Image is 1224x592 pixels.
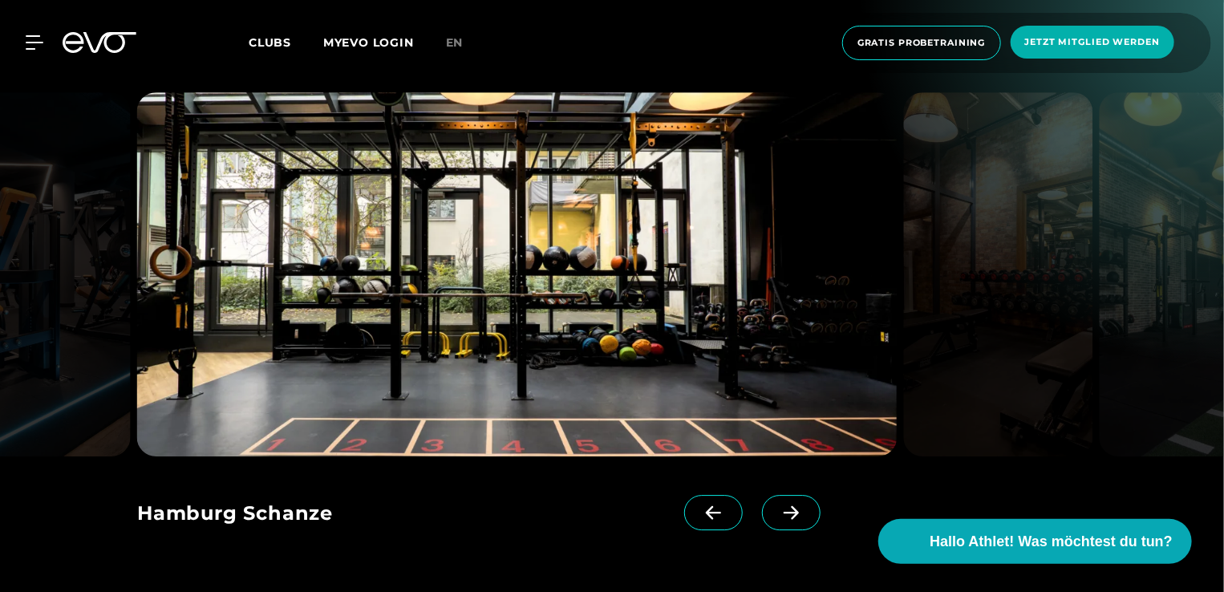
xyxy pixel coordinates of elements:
img: evofitness [903,92,1093,456]
span: Jetzt Mitglied werden [1025,35,1160,49]
span: en [446,35,464,50]
span: Clubs [249,35,291,50]
a: Jetzt Mitglied werden [1006,26,1179,60]
a: Gratis Probetraining [837,26,1006,60]
span: Gratis Probetraining [857,36,986,50]
button: Hallo Athlet! Was möchtest du tun? [878,519,1192,564]
img: evofitness [137,92,897,456]
a: MYEVO LOGIN [323,35,414,50]
a: Clubs [249,34,323,50]
a: en [446,34,483,52]
span: Hallo Athlet! Was möchtest du tun? [930,531,1173,553]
